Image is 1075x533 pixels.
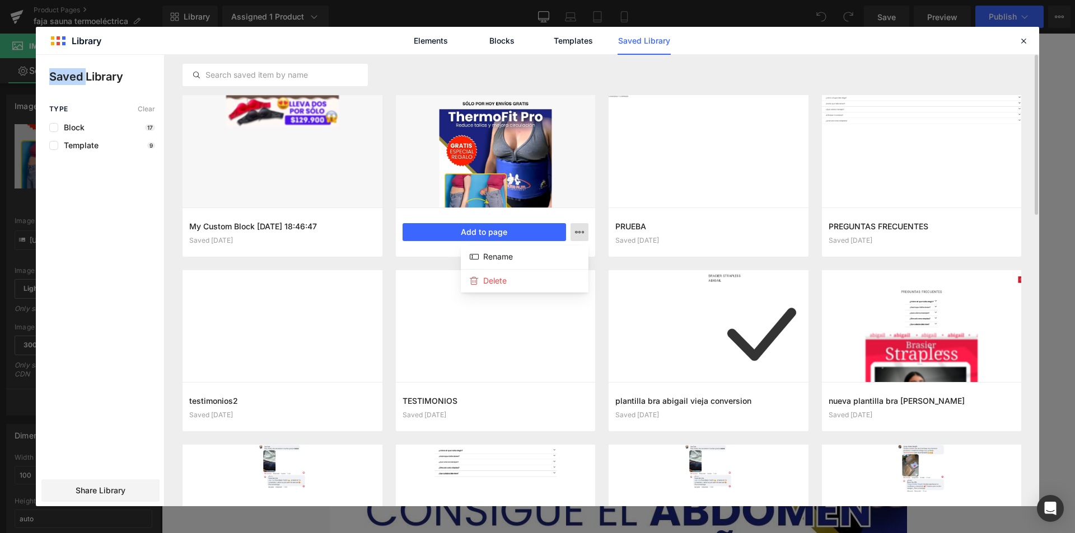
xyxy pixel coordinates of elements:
[483,252,513,262] p: Rename
[404,27,457,55] a: Elements
[546,27,600,55] a: Templates
[1037,495,1064,522] div: Open Intercom Messenger
[483,276,507,286] p: Delete
[475,27,529,55] a: Blocks
[618,27,671,55] a: Saved Library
